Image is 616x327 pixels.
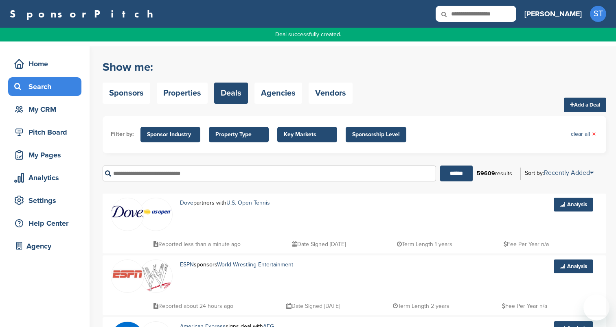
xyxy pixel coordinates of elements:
a: Deals [214,83,248,104]
a: Settings [8,191,81,210]
a: Analysis [554,198,593,211]
b: 59609 [477,170,495,177]
h3: [PERSON_NAME] [524,8,582,20]
img: Screen shot 2016 05 05 at 12.09.31 pm [111,267,144,280]
a: Dove [180,199,193,206]
a: U.S. Open Tennis [226,199,270,206]
img: Screen shot 2018 07 23 at 2.49.02 pm [140,207,172,216]
a: World Wrestling Entertainment [217,261,293,268]
a: ESPN [180,261,194,268]
div: Sort by: [525,170,594,176]
a: Home [8,54,81,73]
p: Reported less than a minute ago [153,239,241,249]
span: ST [590,6,606,22]
div: Pitch Board [12,125,81,140]
p: Fee Per Year n/a [502,301,547,311]
a: Recently Added [544,169,594,177]
a: Pitch Board [8,123,81,142]
a: Analytics [8,168,81,187]
p: partners with [180,198,299,208]
div: Home [12,57,81,71]
div: Help Center [12,216,81,231]
p: Term Length 1 years [397,239,452,249]
div: Analytics [12,170,81,185]
span: Property Type [215,130,262,139]
a: Agencies [254,83,302,104]
a: Analysis [554,259,593,273]
div: Search [12,79,81,94]
p: Date Signed [DATE] [286,301,340,311]
li: Filter by: [111,130,134,139]
a: clear all× [571,130,596,139]
h2: Show me: [103,60,353,74]
div: My CRM [12,102,81,117]
p: Term Length 2 years [393,301,449,311]
a: Sponsors [103,83,150,104]
img: Open uri20141112 64162 12gd62f?1415806146 [140,260,172,295]
a: My Pages [8,146,81,164]
a: Help Center [8,214,81,233]
a: Search [8,77,81,96]
p: Reported about 24 hours ago [153,301,233,311]
div: Agency [12,239,81,253]
a: My CRM [8,100,81,119]
img: Data [111,205,144,218]
a: Properties [157,83,208,104]
p: Date Signed [DATE] [292,239,346,249]
span: Sponsorship Level [352,130,400,139]
a: Vendors [309,83,353,104]
p: Fee Per Year n/a [504,239,549,249]
a: [PERSON_NAME] [524,5,582,23]
a: Add a Deal [564,98,606,112]
span: Sponsor Industry [147,130,194,139]
p: sponsors [180,259,329,270]
iframe: Button to launch messaging window [583,294,609,320]
div: My Pages [12,148,81,162]
a: Agency [8,237,81,255]
a: SponsorPitch [10,9,158,19]
span: Key Markets [284,130,331,139]
div: Settings [12,193,81,208]
span: × [592,130,596,139]
div: results [473,167,516,181]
